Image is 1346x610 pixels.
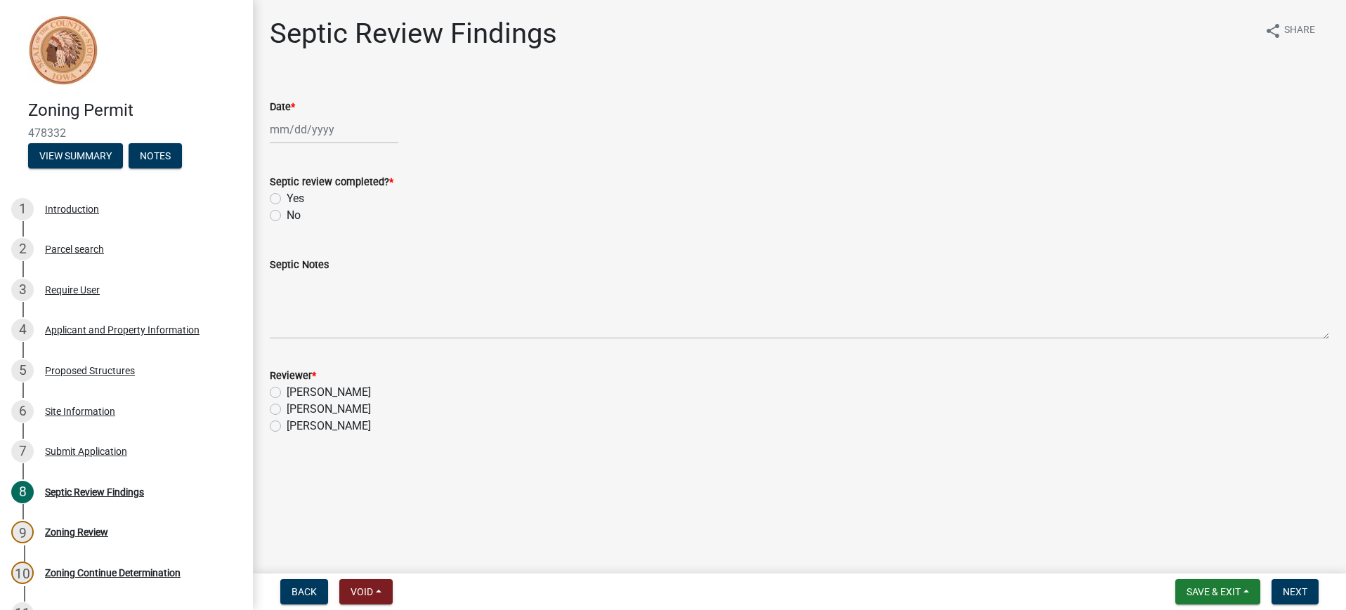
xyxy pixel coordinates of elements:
label: Date [270,102,295,112]
input: mm/dd/yyyy [270,115,398,144]
wm-modal-confirm: Notes [129,151,182,162]
div: Proposed Structures [45,366,135,376]
div: Applicant and Property Information [45,325,200,335]
div: 3 [11,279,34,301]
div: Parcel search [45,244,104,254]
div: Zoning Review [45,527,108,537]
div: 1 [11,198,34,220]
wm-modal-confirm: Summary [28,151,123,162]
div: 9 [11,521,34,543]
div: Zoning Continue Determination [45,568,181,578]
div: Require User [45,285,100,295]
span: Share [1284,22,1315,39]
img: Sioux County, Iowa [28,15,98,86]
div: 7 [11,440,34,463]
i: share [1265,22,1281,39]
button: shareShare [1253,17,1326,44]
span: Save & Exit [1187,586,1241,597]
label: No [287,207,301,224]
div: 6 [11,400,34,423]
div: Introduction [45,204,99,214]
button: Notes [129,143,182,168]
label: Septic Notes [270,260,329,270]
div: 8 [11,481,34,503]
label: [PERSON_NAME] [287,418,371,435]
span: Next [1283,586,1307,597]
label: [PERSON_NAME] [287,384,371,401]
div: 10 [11,562,34,584]
h1: Septic Review Findings [270,17,557,51]
button: Back [280,579,328,604]
div: Site Information [45,406,115,416]
div: 2 [11,238,34,260]
label: [PERSON_NAME] [287,401,371,418]
button: Next [1272,579,1319,604]
div: Septic Review Findings [45,487,144,497]
div: 4 [11,319,34,341]
div: 5 [11,359,34,382]
span: Void [351,586,373,597]
button: View Summary [28,143,123,168]
label: Yes [287,190,304,207]
label: Septic review completed? [270,178,393,187]
button: Void [339,579,393,604]
label: Reviewer [270,371,316,381]
div: Submit Application [45,446,127,456]
span: Back [292,586,317,597]
span: 478332 [28,126,225,140]
h4: Zoning Permit [28,100,242,121]
button: Save & Exit [1175,579,1260,604]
